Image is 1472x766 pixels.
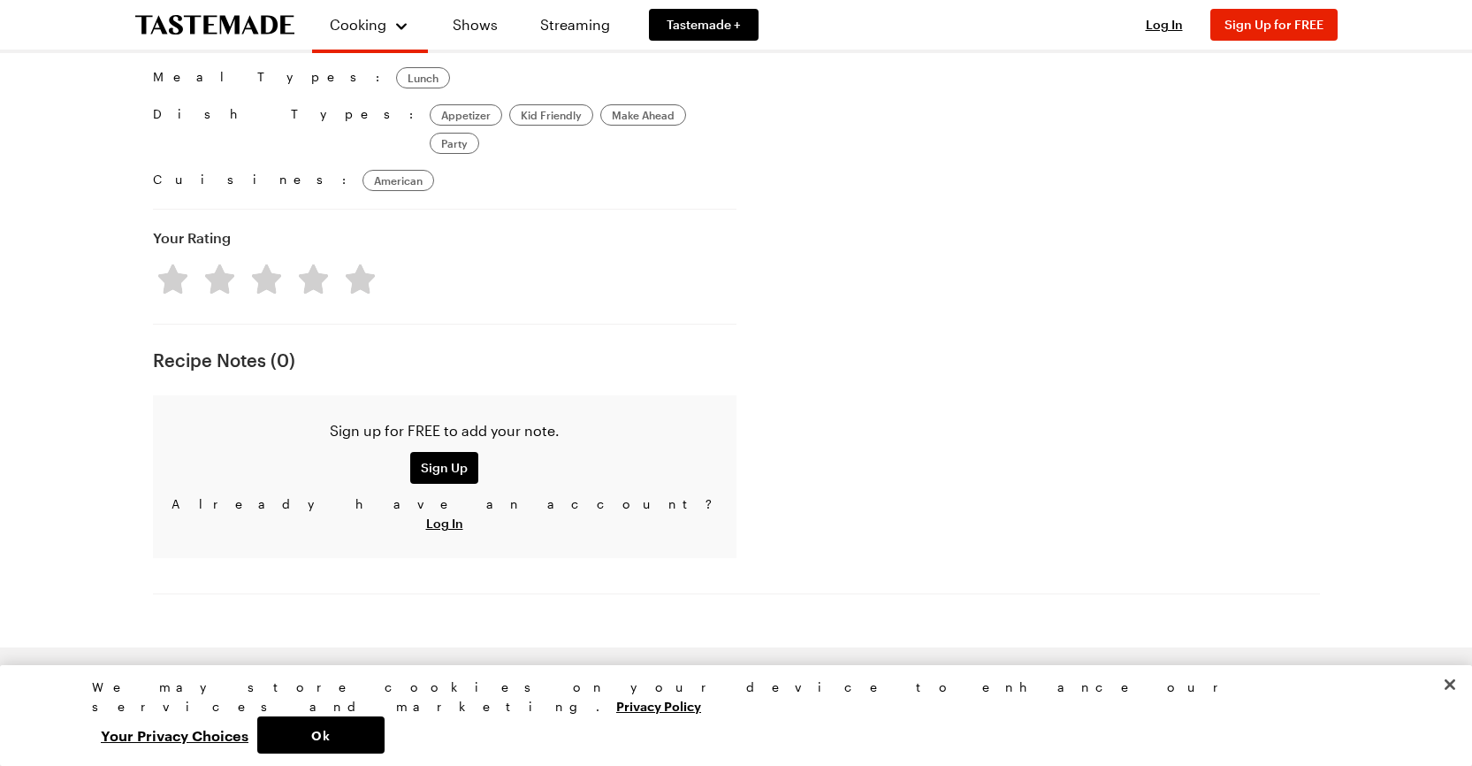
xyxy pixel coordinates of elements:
div: Privacy [92,678,1365,754]
button: Close [1430,665,1469,704]
a: To Tastemade Home Page [135,15,294,35]
p: Sign up for FREE to add your note. [167,420,722,441]
a: American [362,170,434,191]
span: Party [441,136,468,150]
span: American [374,173,423,188]
span: Cooking [330,16,386,33]
a: Party [430,133,479,154]
span: Dish Types: [153,104,423,154]
button: Ok [257,716,385,754]
span: Tastemade + [667,16,741,34]
button: Your Privacy Choices [92,716,257,754]
a: Tastemade + [649,9,759,41]
span: Appetizer [441,108,491,122]
button: Cooking [330,7,410,42]
button: Log In [1129,16,1200,34]
a: Lunch [396,67,450,88]
div: We may store cookies on your device to enhance our services and marketing. [92,678,1365,716]
button: Log In [426,515,463,532]
h4: Recipe Notes ( 0 ) [153,349,736,371]
a: Kid Friendly [509,104,593,126]
a: Appetizer [430,104,502,126]
span: Kid Friendly [521,108,582,122]
p: Already have an account? [167,494,722,533]
span: Sign Up [421,459,468,477]
span: Lunch [408,71,439,85]
a: More information about your privacy, opens in a new tab [616,697,701,714]
span: Make Ahead [612,108,675,122]
span: Cuisines: [153,170,355,191]
h4: Your Rating [153,227,231,249]
span: Meal Types: [153,67,389,88]
span: Log In [1146,17,1183,32]
span: Sign Up for FREE [1224,17,1323,32]
a: Make Ahead [600,104,686,126]
button: Sign Up for FREE [1210,9,1338,41]
button: Sign Up [410,452,478,484]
